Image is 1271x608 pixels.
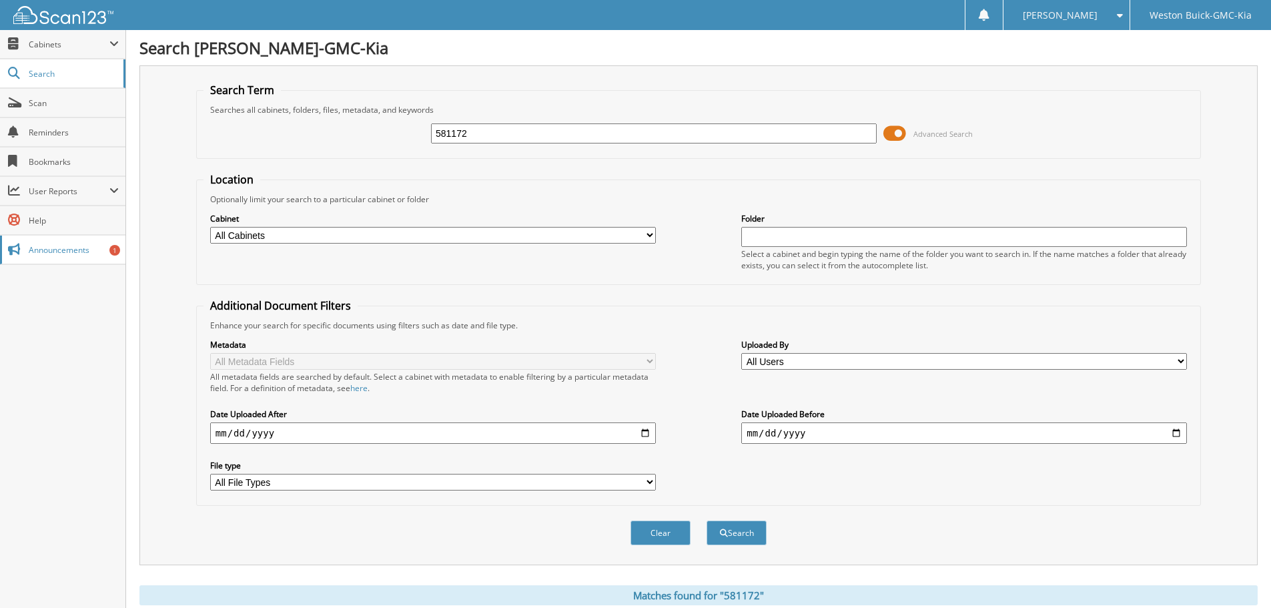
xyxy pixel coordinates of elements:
[1150,11,1252,19] span: Weston Buick-GMC-Kia
[29,215,119,226] span: Help
[203,83,281,97] legend: Search Term
[139,37,1258,59] h1: Search [PERSON_NAME]-GMC-Kia
[203,104,1194,115] div: Searches all cabinets, folders, files, metadata, and keywords
[210,339,656,350] label: Metadata
[13,6,113,24] img: scan123-logo-white.svg
[29,156,119,168] span: Bookmarks
[741,339,1187,350] label: Uploaded By
[210,371,656,394] div: All metadata fields are searched by default. Select a cabinet with metadata to enable filtering b...
[29,68,117,79] span: Search
[210,408,656,420] label: Date Uploaded After
[210,422,656,444] input: start
[741,422,1187,444] input: end
[707,521,767,545] button: Search
[203,320,1194,331] div: Enhance your search for specific documents using filters such as date and file type.
[630,521,691,545] button: Clear
[29,127,119,138] span: Reminders
[350,382,368,394] a: here
[741,248,1187,271] div: Select a cabinet and begin typing the name of the folder you want to search in. If the name match...
[29,244,119,256] span: Announcements
[139,585,1258,605] div: Matches found for "581172"
[203,172,260,187] legend: Location
[203,194,1194,205] div: Optionally limit your search to a particular cabinet or folder
[1023,11,1098,19] span: [PERSON_NAME]
[210,460,656,471] label: File type
[210,213,656,224] label: Cabinet
[741,213,1187,224] label: Folder
[741,408,1187,420] label: Date Uploaded Before
[913,129,973,139] span: Advanced Search
[29,186,109,197] span: User Reports
[109,245,120,256] div: 1
[29,97,119,109] span: Scan
[29,39,109,50] span: Cabinets
[203,298,358,313] legend: Additional Document Filters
